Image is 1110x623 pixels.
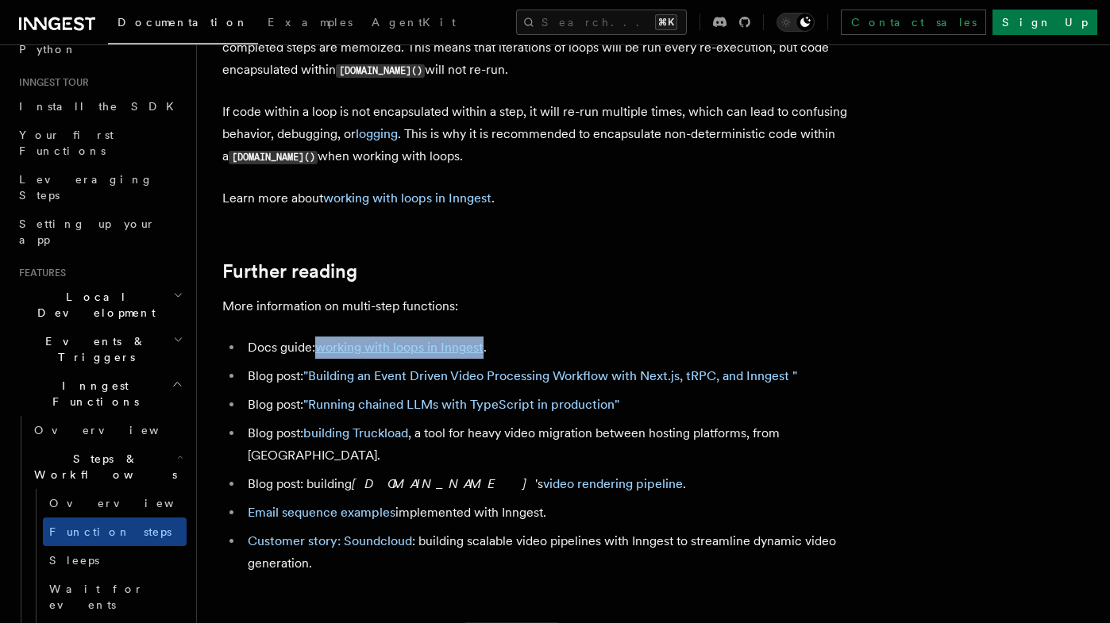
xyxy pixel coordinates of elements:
[118,16,249,29] span: Documentation
[303,425,408,440] a: building Truckload
[13,210,187,254] a: Setting up your app
[108,5,258,44] a: Documentation
[243,336,858,359] li: Docs guide: .
[243,365,858,387] li: Blog post:
[243,502,858,524] li: implemented with Inngest.
[28,451,177,483] span: Steps & Workflows
[13,267,66,279] span: Features
[28,444,187,489] button: Steps & Workflows
[841,10,986,35] a: Contact sales
[19,100,183,113] span: Install the SDK
[13,121,187,165] a: Your first Functions
[13,92,187,121] a: Install the SDK
[43,546,187,575] a: Sleeps
[777,13,815,32] button: Toggle dark mode
[222,14,858,82] p: When , the function handler is re-executed from the start for each new step and previously comple...
[243,422,858,467] li: Blog post: , a tool for heavy video migration between hosting platforms, from [GEOGRAPHIC_DATA].
[362,5,465,43] a: AgentKit
[49,525,172,538] span: Function steps
[19,129,114,157] span: Your first Functions
[243,394,858,416] li: Blog post:
[303,397,619,412] a: "Running chained LLMs with TypeScript in production"
[13,327,187,371] button: Events & Triggers
[248,533,412,548] a: Customer story: Soundcloud
[516,10,687,35] button: Search...⌘K
[356,126,398,141] a: logging
[315,340,484,355] a: working with loops in Inngest
[34,424,198,436] span: Overview
[13,76,89,89] span: Inngest tour
[43,575,187,619] a: Wait for events
[13,165,187,210] a: Leveraging Steps
[49,583,144,611] span: Wait for events
[13,283,187,327] button: Local Development
[229,151,318,164] code: [DOMAIN_NAME]()
[222,260,357,283] a: Further reading
[13,35,187,63] a: Python
[303,368,797,383] a: "Building an Event Driven Video Processing Workflow with Next.js, tRPC, and Inngest "
[19,43,77,56] span: Python
[543,476,683,491] a: video rendering pipeline
[352,476,535,491] em: [DOMAIN_NAME]
[222,101,858,168] p: If code within a loop is not encapsulated within a step, it will re-run multiple times, which can...
[13,333,173,365] span: Events & Triggers
[43,489,187,517] a: Overview
[336,64,425,78] code: [DOMAIN_NAME]()
[49,554,99,567] span: Sleeps
[49,497,213,510] span: Overview
[248,505,395,520] a: Email sequence examples
[243,473,858,495] li: Blog post: building 's .
[372,16,456,29] span: AgentKit
[28,416,187,444] a: Overview
[243,530,858,575] li: : building scalable video pipelines with Inngest to streamline dynamic video generation.
[655,14,677,30] kbd: ⌘K
[13,378,172,410] span: Inngest Functions
[268,16,353,29] span: Examples
[13,289,173,321] span: Local Development
[222,295,858,317] p: More information on multi-step functions:
[19,217,156,246] span: Setting up your app
[323,190,491,206] a: working with loops in Inngest
[19,173,153,202] span: Leveraging Steps
[222,187,858,210] p: Learn more about .
[43,517,187,546] a: Function steps
[258,5,362,43] a: Examples
[992,10,1097,35] a: Sign Up
[13,371,187,416] button: Inngest Functions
